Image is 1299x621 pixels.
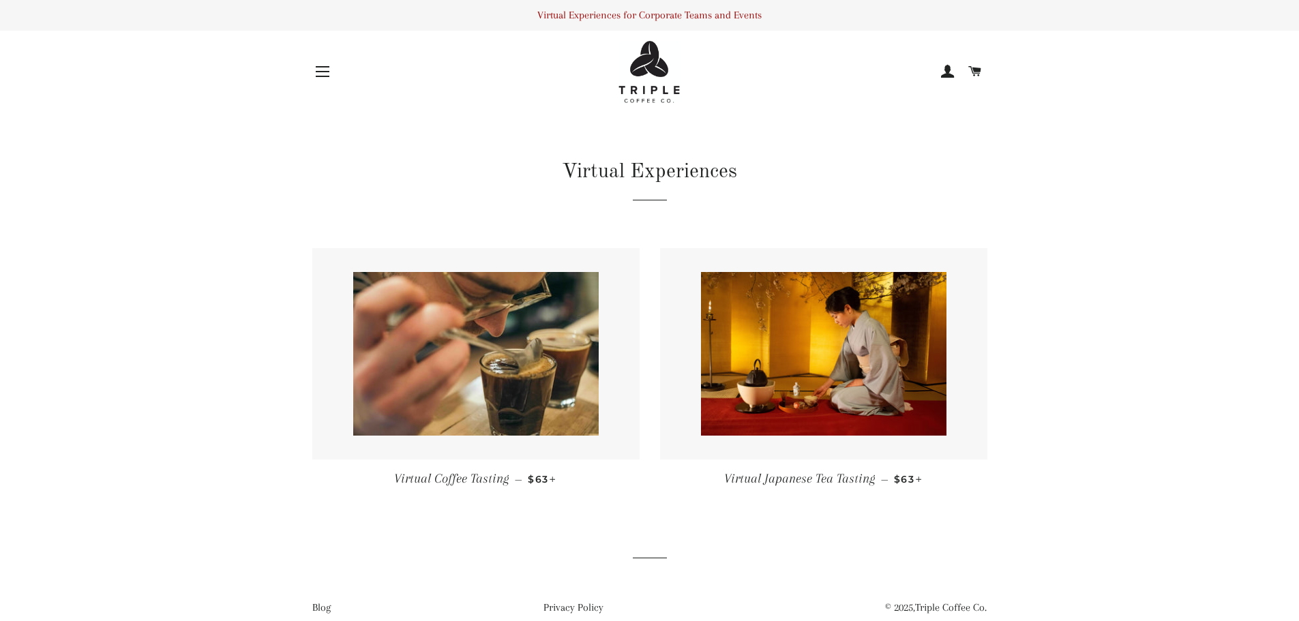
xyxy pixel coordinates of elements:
[660,459,987,498] a: Virtual Japanese Tea Tasting — $63
[394,471,509,486] span: Virtual Coffee Tasting
[312,459,640,498] a: Virtual Coffee Tasting — $63
[894,473,923,485] span: $63
[660,248,987,459] a: Virtual Japanese Tea Tasting-Green Tea-Triple Coffee Co.
[528,473,556,485] span: $63
[312,157,987,186] h1: Virtual Experiences
[312,248,640,459] a: Virtual Coffee Tasting
[353,272,599,436] img: Virtual Coffee Tasting
[915,601,987,614] a: Triple Coffee Co.
[701,272,946,436] img: Virtual Japanese Tea Tasting-Green Tea-Triple Coffee Co.
[515,473,522,485] span: —
[881,473,889,485] span: —
[312,601,331,614] a: Blog
[724,471,876,486] span: Virtual Japanese Tea Tasting
[543,601,603,614] a: Privacy Policy
[618,41,680,103] img: Triple Coffee Co - Logo
[775,599,987,616] p: © 2025,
